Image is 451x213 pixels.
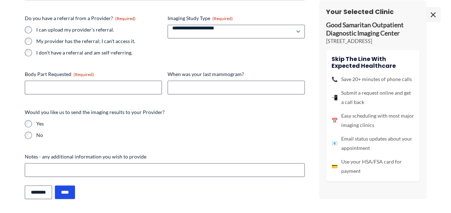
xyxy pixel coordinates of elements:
[332,116,338,125] span: 📅
[168,71,305,78] label: When was your last mammogram?
[36,38,162,45] label: My provider has the referral; I can't access it.
[168,15,305,22] label: Imaging Study Type
[332,93,338,102] span: 📲
[36,26,162,33] label: I can upload my provider's referral.
[332,55,414,69] h4: Skip the line with Expected Healthcare
[36,49,162,56] label: I don't have a referral and am self-referring.
[332,162,338,171] span: 💳
[332,75,414,84] li: Save 20+ minutes of phone calls
[212,16,233,21] span: (Required)
[25,15,136,22] legend: Do you have a referral from a Provider?
[332,75,338,84] span: 📞
[326,38,419,45] p: [STREET_ADDRESS]
[332,134,414,153] li: Email status updates about your appointment
[326,21,419,38] p: Good Samaritan Outpatient Diagnostic Imaging Center
[426,7,440,22] span: ×
[25,71,162,78] label: Body Part Requested
[74,72,94,77] span: (Required)
[25,153,305,160] label: Notes - any additional information you wish to provide
[332,88,414,107] li: Submit a request online and get a call back
[36,132,305,139] label: No
[332,139,338,148] span: 📧
[332,111,414,130] li: Easy scheduling with most major imaging clinics
[36,120,305,127] label: Yes
[115,16,136,21] span: (Required)
[326,8,419,16] h3: Your Selected Clinic
[25,109,165,116] legend: Would you like us to send the imaging results to your Provider?
[332,157,414,176] li: Use your HSA/FSA card for payment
